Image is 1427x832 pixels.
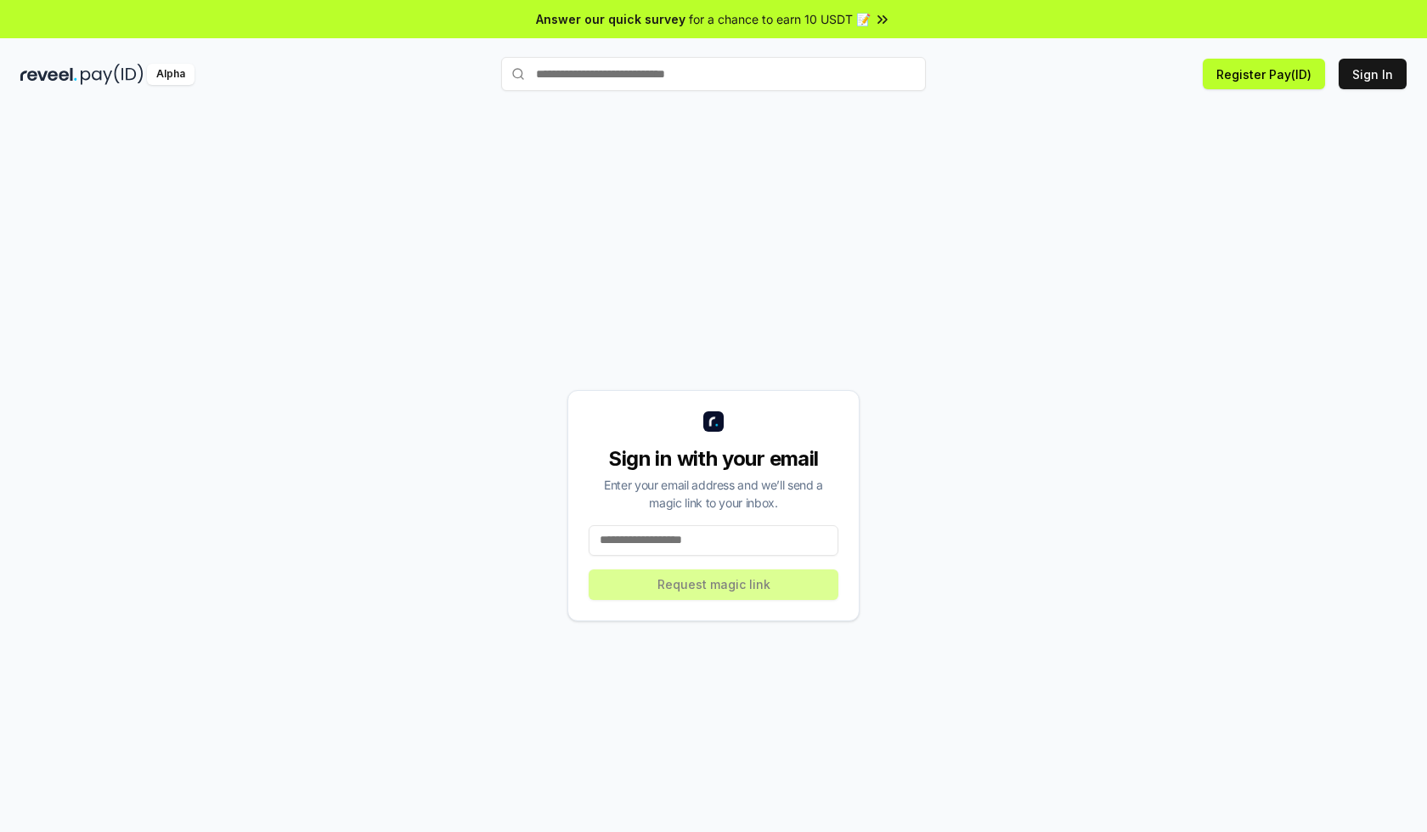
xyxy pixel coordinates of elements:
div: Alpha [147,64,195,85]
button: Sign In [1339,59,1407,89]
span: for a chance to earn 10 USDT 📝 [689,10,871,28]
button: Register Pay(ID) [1203,59,1325,89]
img: reveel_dark [20,64,77,85]
img: pay_id [81,64,144,85]
img: logo_small [703,411,724,432]
div: Sign in with your email [589,445,838,473]
div: Enter your email address and we’ll send a magic link to your inbox. [589,476,838,512]
span: Answer our quick survey [536,10,685,28]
